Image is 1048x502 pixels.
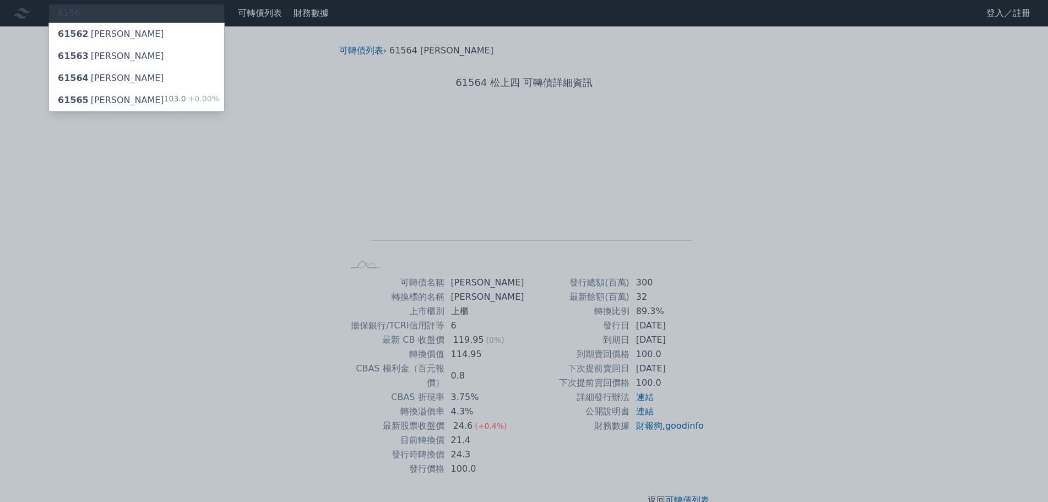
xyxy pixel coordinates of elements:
[58,28,164,41] div: [PERSON_NAME]
[58,29,89,39] span: 61562
[49,23,224,45] a: 61562[PERSON_NAME]
[58,50,164,63] div: [PERSON_NAME]
[58,95,89,105] span: 61565
[58,73,89,83] span: 61564
[58,94,164,107] div: [PERSON_NAME]
[186,94,219,103] span: +0.00%
[58,51,89,61] span: 61563
[49,89,224,111] a: 61565[PERSON_NAME] 103.0+0.00%
[49,45,224,67] a: 61563[PERSON_NAME]
[164,94,219,107] div: 103.0
[49,67,224,89] a: 61564[PERSON_NAME]
[58,72,164,85] div: [PERSON_NAME]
